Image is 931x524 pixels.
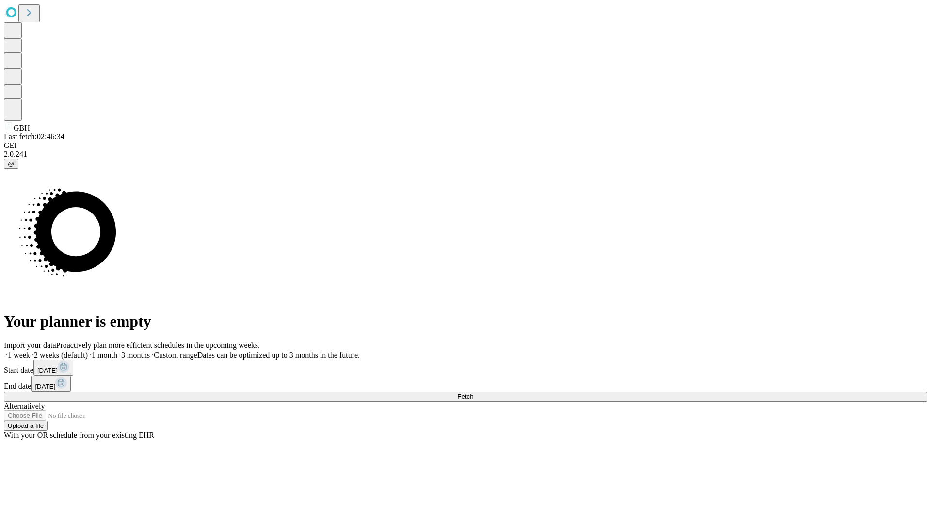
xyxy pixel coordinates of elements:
[4,312,927,330] h1: Your planner is empty
[4,132,64,141] span: Last fetch: 02:46:34
[4,376,927,392] div: End date
[31,376,71,392] button: [DATE]
[14,124,30,132] span: GBH
[121,351,150,359] span: 3 months
[4,150,927,159] div: 2.0.241
[4,360,927,376] div: Start date
[37,367,58,374] span: [DATE]
[4,159,18,169] button: @
[34,351,88,359] span: 2 weeks (default)
[457,393,473,400] span: Fetch
[92,351,117,359] span: 1 month
[154,351,197,359] span: Custom range
[33,360,73,376] button: [DATE]
[56,341,260,349] span: Proactively plan more efficient schedules in the upcoming weeks.
[35,383,55,390] span: [DATE]
[8,351,30,359] span: 1 week
[4,421,48,431] button: Upload a file
[197,351,360,359] span: Dates can be optimized up to 3 months in the future.
[4,402,45,410] span: Alternatively
[4,341,56,349] span: Import your data
[4,392,927,402] button: Fetch
[8,160,15,167] span: @
[4,141,927,150] div: GEI
[4,431,154,439] span: With your OR schedule from your existing EHR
